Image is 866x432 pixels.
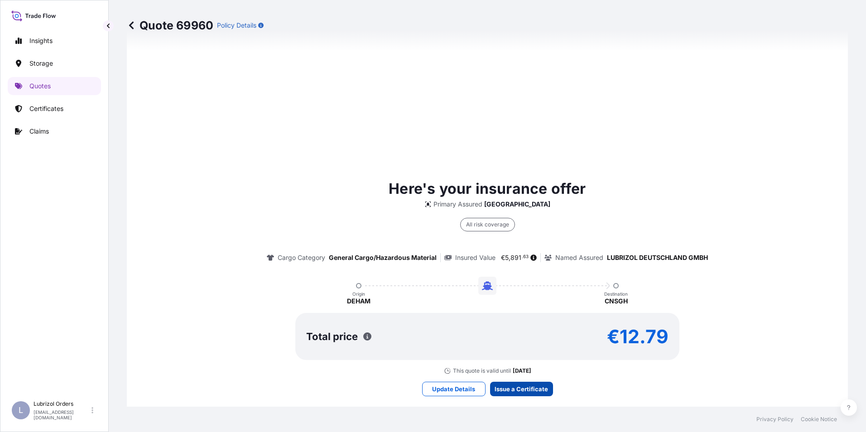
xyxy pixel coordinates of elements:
[605,297,628,306] p: CNSGH
[29,59,53,68] p: Storage
[389,178,586,200] p: Here's your insurance offer
[217,21,256,30] p: Policy Details
[433,200,482,209] p: Primary Assured
[8,122,101,140] a: Claims
[29,36,53,45] p: Insights
[453,367,511,374] p: This quote is valid until
[34,409,90,420] p: [EMAIL_ADDRESS][DOMAIN_NAME]
[19,406,23,415] span: L
[522,255,523,259] span: .
[509,254,510,261] span: ,
[8,77,101,95] a: Quotes
[278,253,325,262] p: Cargo Category
[29,127,49,136] p: Claims
[607,329,669,344] p: €12.79
[455,253,496,262] p: Insured Value
[604,291,628,297] p: Destination
[505,254,509,261] span: 5
[29,104,63,113] p: Certificates
[8,100,101,118] a: Certificates
[127,18,213,33] p: Quote 69960
[501,254,505,261] span: €
[495,384,548,394] p: Issue a Certificate
[607,253,708,262] p: LUBRIZOL DEUTSCHLAND GMBH
[555,253,603,262] p: Named Assured
[347,297,370,306] p: DEHAM
[306,332,358,341] p: Total price
[29,82,51,91] p: Quotes
[756,416,794,423] a: Privacy Policy
[490,382,553,396] button: Issue a Certificate
[523,255,529,259] span: 63
[460,218,515,231] div: All risk coverage
[8,54,101,72] a: Storage
[510,254,521,261] span: 891
[329,253,437,262] p: General Cargo/Hazardous Material
[34,400,90,408] p: Lubrizol Orders
[801,416,837,423] a: Cookie Notice
[513,367,531,374] p: [DATE]
[8,32,101,50] a: Insights
[432,384,475,394] p: Update Details
[422,382,486,396] button: Update Details
[484,200,550,209] p: [GEOGRAPHIC_DATA]
[352,291,365,297] p: Origin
